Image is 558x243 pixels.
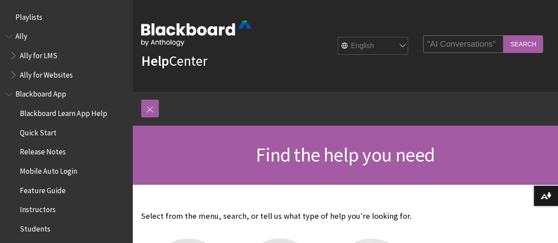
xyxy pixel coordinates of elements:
[15,29,27,41] span: Ally
[20,145,66,157] span: Release Notes
[141,52,207,70] a: HelpCenter
[20,221,50,233] span: Students
[141,52,169,70] strong: Help
[20,202,56,214] span: Instructors
[141,21,251,46] img: Blackboard by Anthology
[20,125,56,137] span: Quick Start
[15,87,66,99] span: Blackboard App
[20,164,77,176] span: Mobile Auto Login
[20,106,107,118] span: Blackboard Learn App Help
[338,37,408,55] select: Site Language Selector
[5,29,127,82] nav: Book outline for Anthology Ally Help
[20,48,57,60] span: Ally for LMS
[5,10,127,25] nav: Book outline for Playlists
[20,183,66,195] span: Feature Guide
[15,10,42,22] span: Playlists
[503,35,543,52] input: Search
[256,142,434,167] span: Find the help you need
[20,67,73,79] span: Ally for Websites
[141,210,419,222] p: Select from the menu, search, or tell us what type of help you're looking for.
